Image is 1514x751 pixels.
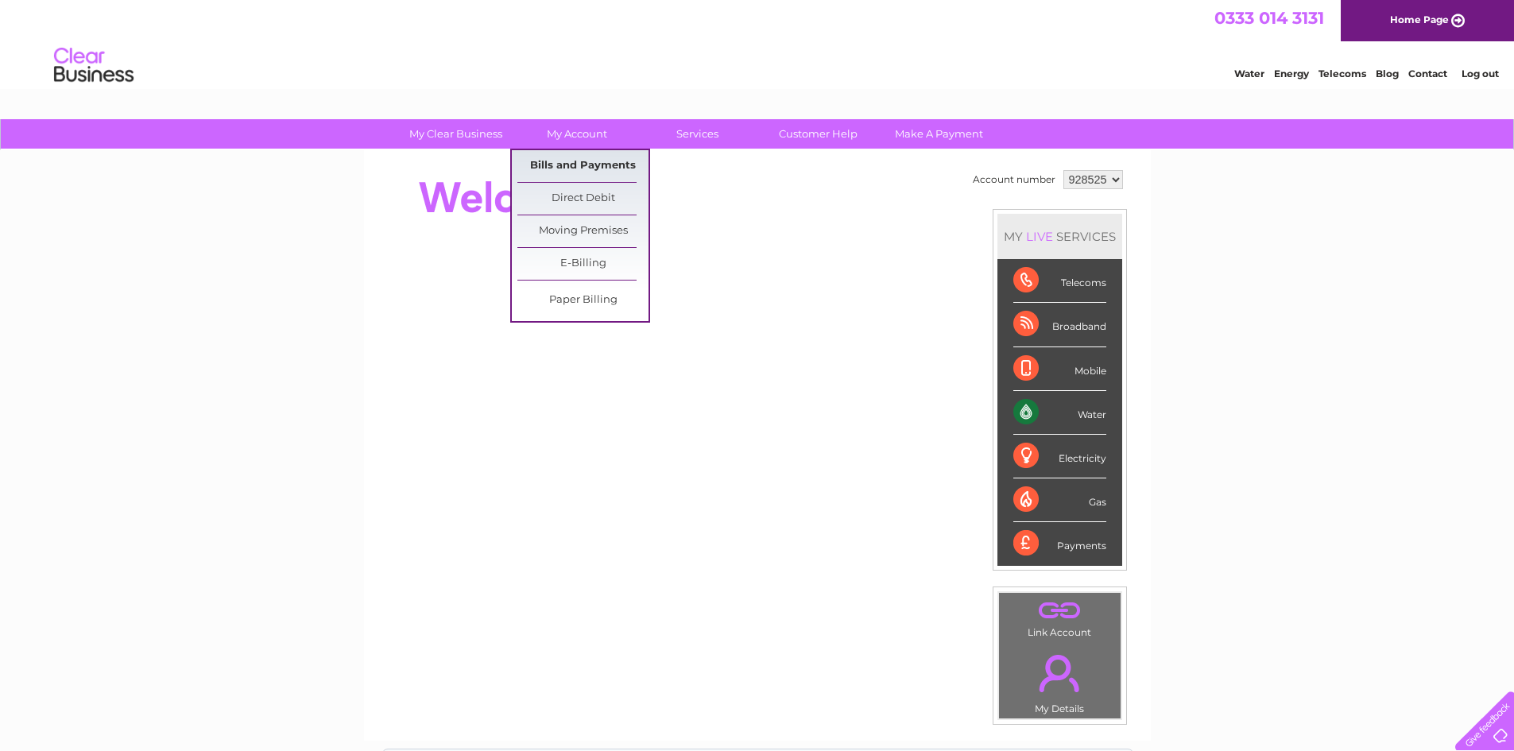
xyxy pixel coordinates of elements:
a: . [1003,597,1117,625]
td: Account number [969,166,1059,193]
a: Energy [1274,68,1309,79]
a: My Account [511,119,642,149]
a: Make A Payment [873,119,1005,149]
a: Bills and Payments [517,150,649,182]
a: Moving Premises [517,215,649,247]
a: . [1003,645,1117,701]
div: Gas [1013,478,1106,522]
a: Customer Help [753,119,884,149]
div: Water [1013,391,1106,435]
a: My Clear Business [390,119,521,149]
a: Paper Billing [517,285,649,316]
a: 0333 014 3131 [1214,8,1324,28]
div: LIVE [1023,229,1056,244]
a: Log out [1462,68,1499,79]
a: Telecoms [1318,68,1366,79]
td: Link Account [998,592,1121,642]
a: Services [632,119,763,149]
img: logo.png [53,41,134,90]
a: Water [1234,68,1264,79]
a: Direct Debit [517,183,649,215]
a: E-Billing [517,248,649,280]
td: My Details [998,641,1121,719]
div: Mobile [1013,347,1106,391]
div: Telecoms [1013,259,1106,303]
div: Payments [1013,522,1106,565]
div: Clear Business is a trading name of Verastar Limited (registered in [GEOGRAPHIC_DATA] No. 3667643... [382,9,1133,77]
div: MY SERVICES [997,214,1122,259]
a: Contact [1408,68,1447,79]
a: Blog [1376,68,1399,79]
div: Broadband [1013,303,1106,346]
div: Electricity [1013,435,1106,478]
